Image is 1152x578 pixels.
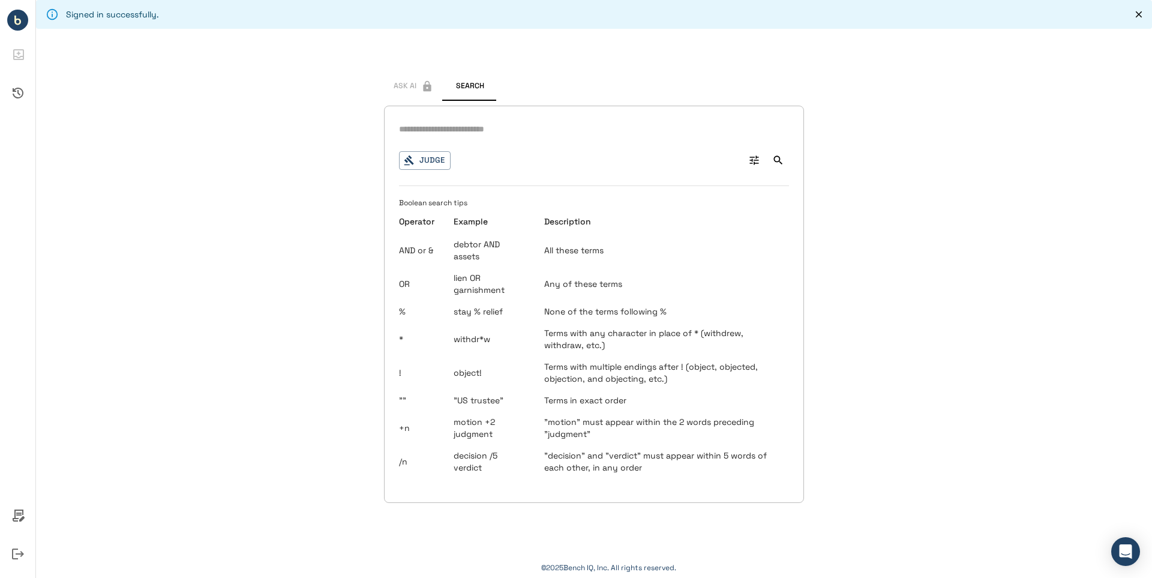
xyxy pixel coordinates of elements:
td: "" [399,390,444,411]
td: All these terms [535,233,789,267]
span: This feature has been disabled by your account admin. [384,72,443,101]
button: Judge [399,151,451,170]
td: None of the terms following % [535,301,789,322]
td: Terms with any character in place of * (withdrew, withdraw, etc.) [535,322,789,356]
td: decision /5 verdict [444,445,535,478]
div: Signed in successfully. [66,4,159,25]
td: % [399,301,444,322]
td: "US trustee" [444,390,535,411]
th: Example [444,209,535,233]
td: Terms in exact order [535,390,789,411]
td: AND or & [399,233,444,267]
button: Search [767,149,789,171]
td: object! [444,356,535,390]
td: withdr*w [444,322,535,356]
td: "decision" and "verdict" must appear within 5 words of each other, in any order [535,445,789,478]
td: +n [399,411,444,445]
th: Description [535,209,789,233]
td: lien OR garnishment [444,267,535,301]
td: OR [399,267,444,301]
div: Open Intercom Messenger [1111,537,1140,566]
button: Search [443,72,497,101]
th: Operator [399,209,444,233]
td: motion +2 judgment [444,411,535,445]
button: Advanced Search [743,149,765,171]
td: stay % relief [444,301,535,322]
span: Boolean search tips [399,198,467,217]
td: Terms with multiple endings after ! (object, objected, objection, and objecting, etc.) [535,356,789,390]
td: Any of these terms [535,267,789,301]
td: "motion" must appear within the 2 words preceding "judgment" [535,411,789,445]
td: ! [399,356,444,390]
td: /n [399,445,444,478]
td: debtor AND assets [444,233,535,267]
